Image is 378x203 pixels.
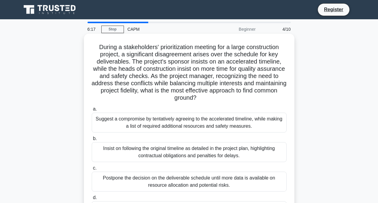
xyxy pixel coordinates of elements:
[93,165,97,170] span: c.
[92,113,287,133] div: Suggest a compromise by tentatively agreeing to the accelerated timeline, while making a list of ...
[93,106,97,111] span: a.
[93,195,97,200] span: d.
[92,172,287,192] div: Postpone the decision on the deliverable schedule until more data is available on resource alloca...
[207,23,259,35] div: Beginner
[101,26,124,33] a: Stop
[320,6,347,13] a: Register
[84,23,101,35] div: 6:17
[124,23,207,35] div: CAPM
[93,136,97,141] span: b.
[259,23,294,35] div: 4/10
[91,43,287,102] h5: During a stakeholders' prioritization meeting for a large construction project, a significant dis...
[92,142,287,162] div: Insist on following the original timeline as detailed in the project plan, highlighting contractu...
